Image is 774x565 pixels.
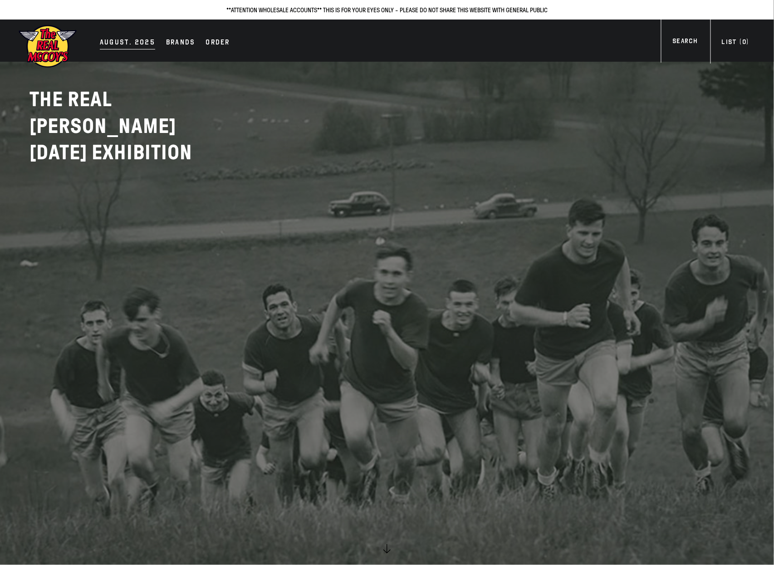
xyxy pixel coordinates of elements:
a: AUGUST. 2025 [95,37,160,49]
span: 0 [742,38,746,46]
h2: THE REAL [PERSON_NAME] [29,86,256,166]
img: mccoys-exhibition [18,24,77,69]
a: List (0) [710,37,760,49]
div: Order [206,37,230,49]
div: Search [672,36,697,49]
div: Brands [166,37,195,49]
a: Search [661,36,709,49]
a: Order [201,37,235,49]
div: List ( ) [722,37,749,49]
p: **ATTENTION WHOLESALE ACCOUNTS** THIS IS FOR YOUR EYES ONLY - PLEASE DO NOT SHARE THIS WEBSITE WI... [9,5,765,15]
div: AUGUST. 2025 [100,37,155,49]
p: [DATE] EXHIBITION [29,139,256,166]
